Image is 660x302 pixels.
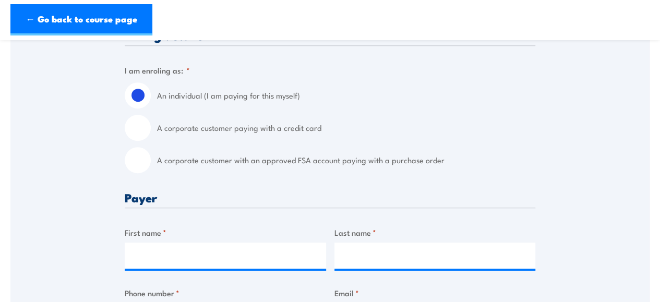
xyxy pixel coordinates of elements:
[157,82,535,108] label: An individual (I am paying for this myself)
[125,64,190,76] legend: I am enroling as:
[334,226,536,238] label: Last name
[125,287,326,299] label: Phone number
[157,147,535,173] label: A corporate customer with an approved FSA account paying with a purchase order
[125,226,326,238] label: First name
[157,115,535,141] label: A corporate customer paying with a credit card
[125,191,535,203] h3: Payer
[125,29,535,41] h3: Billing details
[334,287,536,299] label: Email
[10,4,152,35] a: ← Go back to course page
